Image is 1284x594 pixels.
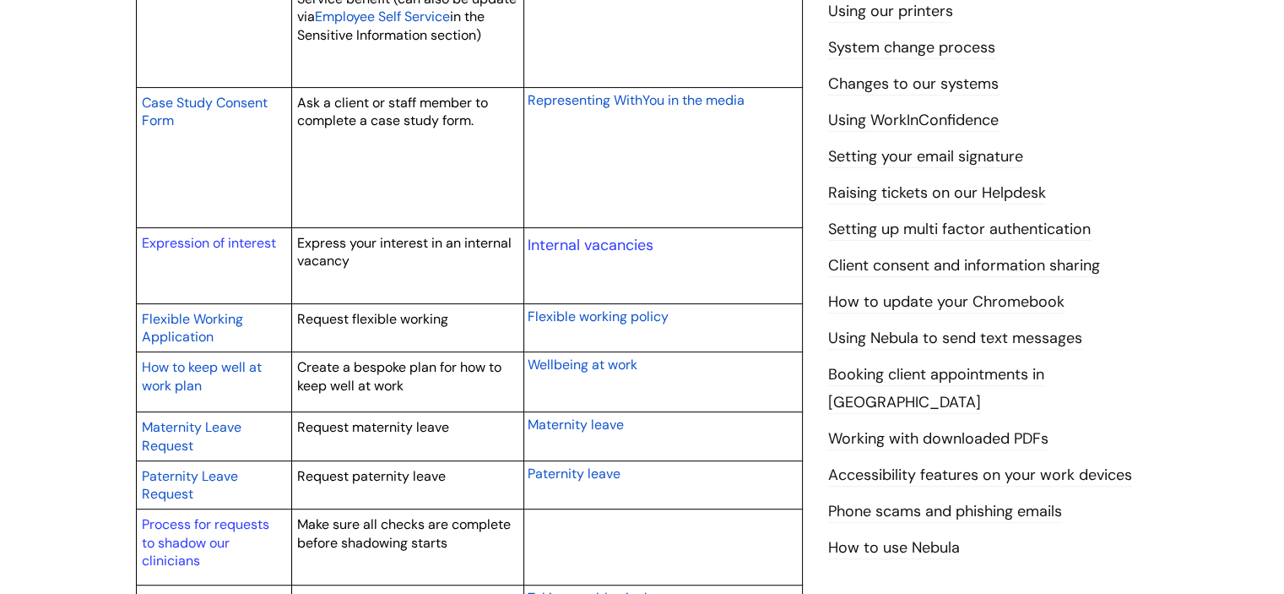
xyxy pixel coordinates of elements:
[528,416,624,433] span: Maternity leave
[828,537,960,559] a: How to use Nebula
[142,94,268,130] span: Case Study Consent Form
[315,8,450,25] span: Employee Self Service
[828,219,1091,241] a: Setting up multi factor authentication
[528,90,745,110] a: Representing WithYou in the media
[828,74,999,95] a: Changes to our systems
[297,467,446,485] span: Request paternity leave
[528,306,669,326] a: Flexible working policy
[528,465,620,482] span: Paternity leave
[828,146,1023,168] a: Setting your email signature
[828,364,1044,413] a: Booking client appointments in [GEOGRAPHIC_DATA]
[528,91,745,109] span: Representing WithYou in the media
[828,465,1132,487] a: Accessibility features on your work devices
[142,466,238,504] a: Paternity Leave Request
[315,6,450,26] a: Employee Self Service
[142,92,268,131] a: Case Study Consent Form
[828,37,995,59] a: System change process
[828,292,1065,313] a: How to update your Chromebook
[828,255,1100,277] a: Client consent and information sharing
[828,501,1062,523] a: Phone scams and phishing emails
[142,310,243,346] span: Flexible Working Application
[297,234,512,270] span: Express your interest in an internal vacancy
[297,515,511,552] span: Make sure all checks are complete before shadowing starts
[828,328,1082,350] a: Using Nebula to send text messages
[828,1,953,23] a: Using our printers
[297,310,448,328] span: Request flexible working
[142,234,276,252] a: Expression of interest
[528,308,669,325] span: Flexible working policy
[142,515,269,569] a: Process for requests to shadow our clinicians
[142,418,241,455] span: Maternity Leave Request
[142,467,238,504] span: Paternity Leave Request
[142,358,262,395] span: How to keep well at work plan
[828,428,1048,450] a: Working with downloaded PDFs
[528,354,637,374] a: Wellbeing at work
[528,356,637,373] span: Wellbeing at work
[528,414,624,434] a: Maternity leave
[142,417,241,455] a: Maternity Leave Request
[142,357,262,395] a: How to keep well at work plan
[528,235,653,255] a: Internal vacancies
[142,308,243,347] a: Flexible Working Application
[297,8,485,44] span: in the Sensitive Information section)
[297,358,501,395] span: Create a bespoke plan for how to keep well at work
[828,183,1046,204] a: Raising tickets on our Helpdesk
[828,110,999,132] a: Using WorkInConfidence
[297,418,449,436] span: Request maternity leave
[528,463,620,483] a: Paternity leave
[297,94,488,130] span: Ask a client or staff member to complete a case study form.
